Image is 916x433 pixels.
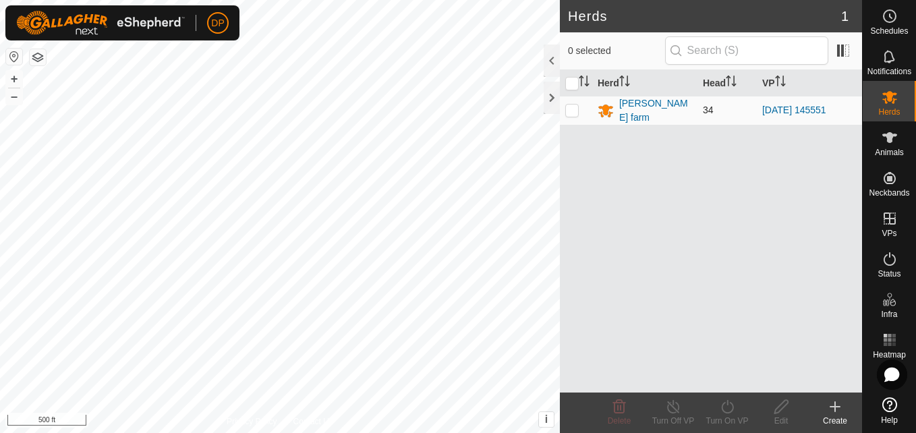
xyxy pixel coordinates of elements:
div: Create [808,415,862,427]
span: 34 [703,105,714,115]
span: Neckbands [869,189,909,197]
button: Reset Map [6,49,22,65]
span: Delete [608,416,631,426]
button: + [6,71,22,87]
p-sorticon: Activate to sort [726,78,737,88]
span: Animals [875,148,904,156]
span: Heatmap [873,351,906,359]
th: Herd [592,70,697,96]
p-sorticon: Activate to sort [619,78,630,88]
div: [PERSON_NAME] farm [619,96,692,125]
div: Edit [754,415,808,427]
span: Infra [881,310,897,318]
button: i [539,412,554,427]
span: Notifications [867,67,911,76]
h2: Herds [568,8,841,24]
span: 1 [841,6,849,26]
span: i [545,413,548,425]
button: – [6,88,22,105]
p-sorticon: Activate to sort [775,78,786,88]
a: Privacy Policy [227,415,277,428]
p-sorticon: Activate to sort [579,78,590,88]
span: Herds [878,108,900,116]
a: Contact Us [293,415,333,428]
span: 0 selected [568,44,665,58]
th: VP [757,70,862,96]
button: Map Layers [30,49,46,65]
a: [DATE] 145551 [762,105,826,115]
span: Schedules [870,27,908,35]
div: Turn Off VP [646,415,700,427]
span: Help [881,416,898,424]
input: Search (S) [665,36,828,65]
span: VPs [882,229,896,237]
span: Status [878,270,900,278]
div: Turn On VP [700,415,754,427]
th: Head [697,70,757,96]
span: DP [211,16,224,30]
img: Gallagher Logo [16,11,185,35]
a: Help [863,392,916,430]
